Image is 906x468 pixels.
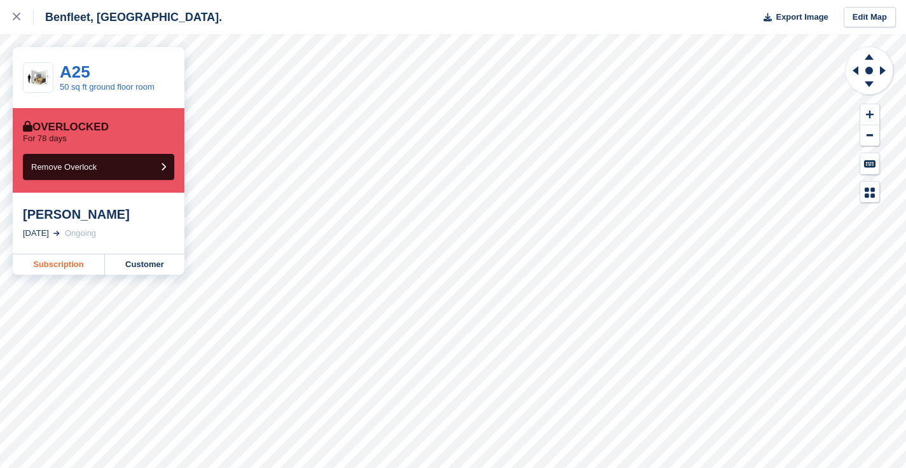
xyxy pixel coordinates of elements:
button: Export Image [756,7,828,28]
button: Keyboard Shortcuts [860,153,879,174]
div: [DATE] [23,227,49,240]
div: Benfleet, [GEOGRAPHIC_DATA]. [34,10,222,25]
div: Ongoing [65,227,96,240]
span: Remove Overlock [31,162,97,172]
button: Map Legend [860,182,879,203]
button: Zoom Out [860,125,879,146]
a: 50 sq ft ground floor room [60,82,154,92]
div: [PERSON_NAME] [23,207,174,222]
button: Zoom In [860,104,879,125]
a: A25 [60,62,90,81]
button: Remove Overlock [23,154,174,180]
a: Edit Map [844,7,896,28]
span: Export Image [776,11,828,24]
a: Subscription [13,254,105,275]
a: Customer [105,254,184,275]
img: 50.jpg [24,67,53,89]
img: arrow-right-light-icn-cde0832a797a2874e46488d9cf13f60e5c3a73dbe684e267c42b8395dfbc2abf.svg [53,231,60,236]
div: Overlocked [23,121,109,134]
p: For 78 days [23,134,67,144]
